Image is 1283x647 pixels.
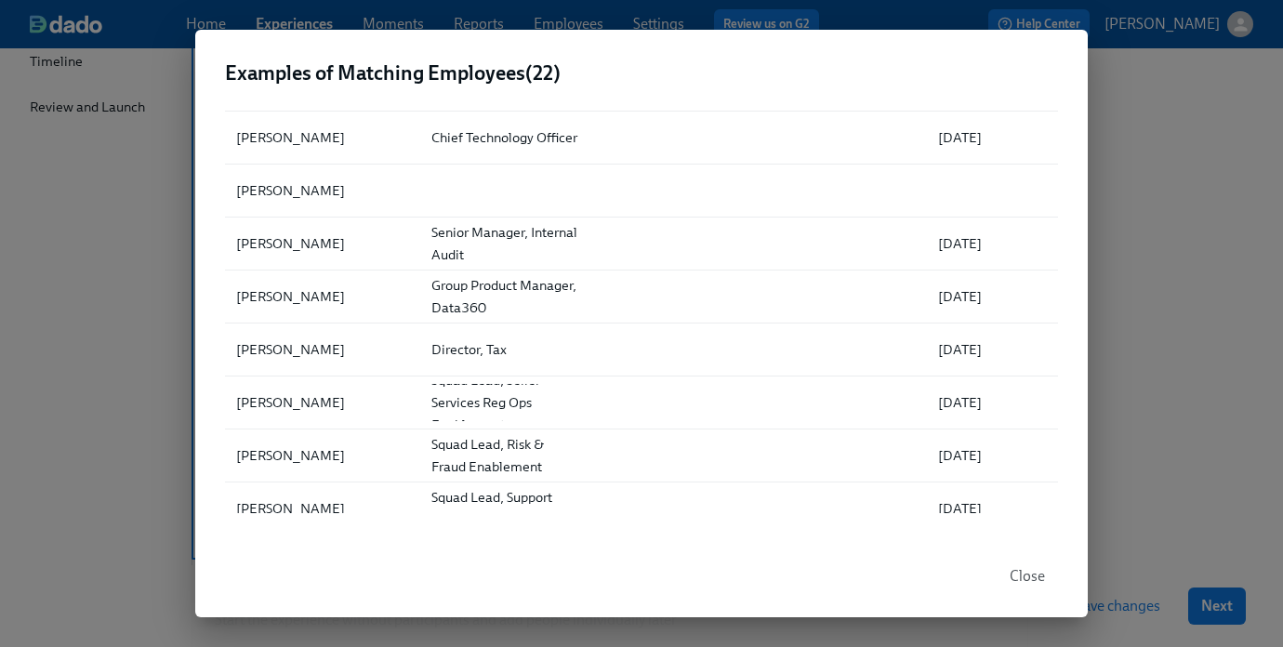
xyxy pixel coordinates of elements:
h2: Examples of Matching Employees ( 22 ) [225,59,1058,87]
div: Senior Manager, Internal Audit [424,221,586,266]
div: [PERSON_NAME] [229,391,417,414]
div: [DATE] [931,497,1054,520]
div: [PERSON_NAME] [229,232,417,255]
div: [DATE] [931,444,1054,467]
span: Close [1010,567,1045,586]
div: [PERSON_NAME] [229,497,417,520]
div: [PERSON_NAME] [229,338,417,361]
div: [DATE] [931,391,1054,414]
div: [PERSON_NAME] [229,179,417,202]
div: Squad Lead, Risk & Fraud Enablement [424,433,586,478]
div: [PERSON_NAME] [229,126,417,149]
div: [DATE] [931,126,1054,149]
div: Group Product Manager, Data360 [424,274,586,319]
div: [PERSON_NAME] [229,444,417,467]
div: [PERSON_NAME] [229,285,417,308]
div: Squad Lead, Support Enablement [424,486,586,531]
div: Chief Technology Officer [424,126,586,149]
button: Close [997,558,1058,595]
div: [DATE] [931,232,1054,255]
div: Squad Lead, Seller Services Reg Ops Enablement [424,369,586,436]
div: [DATE] [931,338,1054,361]
div: Director, Tax [424,338,586,361]
div: [DATE] [931,285,1054,308]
